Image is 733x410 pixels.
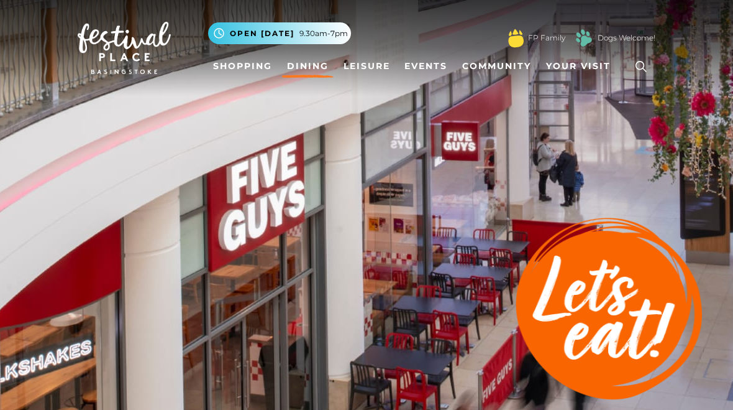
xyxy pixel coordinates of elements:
[541,55,622,78] a: Your Visit
[299,28,348,39] span: 9.30am-7pm
[208,55,277,78] a: Shopping
[598,32,655,44] a: Dogs Welcome!
[399,55,452,78] a: Events
[528,32,565,44] a: FP Family
[546,60,611,73] span: Your Visit
[78,22,171,74] img: Festival Place Logo
[282,55,334,78] a: Dining
[339,55,395,78] a: Leisure
[230,28,294,39] span: Open [DATE]
[457,55,536,78] a: Community
[208,22,351,44] button: Open [DATE] 9.30am-7pm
